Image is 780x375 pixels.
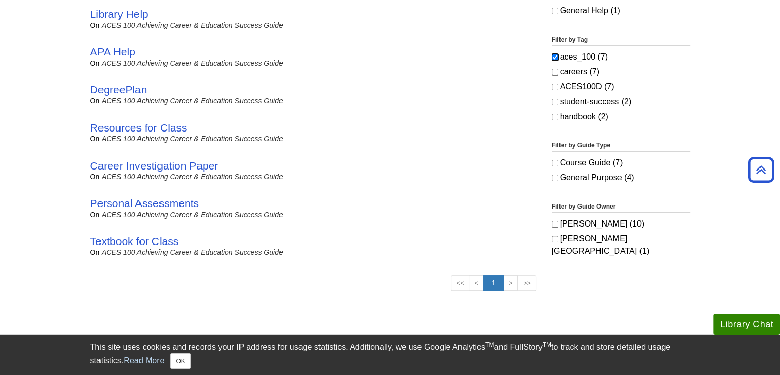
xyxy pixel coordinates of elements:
span: on [90,173,100,181]
a: ACES 100 Achieving Career & Education Success Guide [102,135,283,143]
a: << [451,275,469,291]
label: General Purpose (4) [552,172,690,184]
a: ACES 100 Achieving Career & Education Success Guide [102,173,283,181]
span: on [90,97,100,105]
span: on [90,211,100,219]
span: on [90,21,100,29]
span: on [90,59,100,67]
a: ACES 100 Achieving Career & Education Success Guide [102,97,283,105]
a: ACES 100 Achieving Career & Education Success Guide [102,211,283,219]
a: Career Investigation Paper [90,160,218,172]
a: Personal Assessments [90,197,199,209]
ul: Search Pagination [451,275,536,291]
a: >> [517,275,536,291]
a: Textbook for Class [90,235,179,247]
legend: Filter by Guide Type [552,141,690,152]
div: This site uses cookies and records your IP address for usage statistics. Additionally, we use Goo... [90,341,690,369]
legend: Filter by Guide Owner [552,202,690,213]
label: General Help (1) [552,5,690,17]
label: handbook (2) [552,110,690,123]
label: student-success (2) [552,96,690,108]
input: handbook (2) [552,114,558,120]
input: General Purpose (4) [552,175,558,181]
label: Course Guide (7) [552,157,690,169]
input: aces_100 (7) [552,54,558,61]
input: careers (7) [552,69,558,76]
label: [PERSON_NAME][GEOGRAPHIC_DATA] (1) [552,233,690,257]
a: < [469,275,484,291]
input: [PERSON_NAME] (10) [552,221,558,228]
sup: TM [485,341,494,348]
label: [PERSON_NAME] (10) [552,218,690,230]
label: careers (7) [552,66,690,78]
a: Back to Top [745,163,777,177]
input: student-success (2) [552,99,558,105]
label: ACES100D (7) [552,81,690,93]
span: on [90,248,100,256]
button: Library Chat [713,314,780,335]
legend: Filter by Tag [552,35,690,46]
a: Read More [124,356,164,365]
sup: TM [543,341,551,348]
a: 1 [483,275,504,291]
label: aces_100 (7) [552,51,690,63]
a: ACES 100 Achieving Career & Education Success Guide [102,21,283,29]
a: ACES 100 Achieving Career & Education Success Guide [102,248,283,256]
a: Library Help [90,8,148,20]
input: [PERSON_NAME][GEOGRAPHIC_DATA] (1) [552,236,558,242]
input: Course Guide (7) [552,160,558,166]
a: ACES 100 Achieving Career & Education Success Guide [102,59,283,67]
input: ACES100D (7) [552,84,558,90]
a: DegreePlan [90,84,147,96]
a: > [503,275,518,291]
input: General Help (1) [552,8,558,14]
span: on [90,135,100,143]
a: APA Help [90,46,135,58]
a: Resources for Class [90,122,187,134]
button: Close [170,353,190,369]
